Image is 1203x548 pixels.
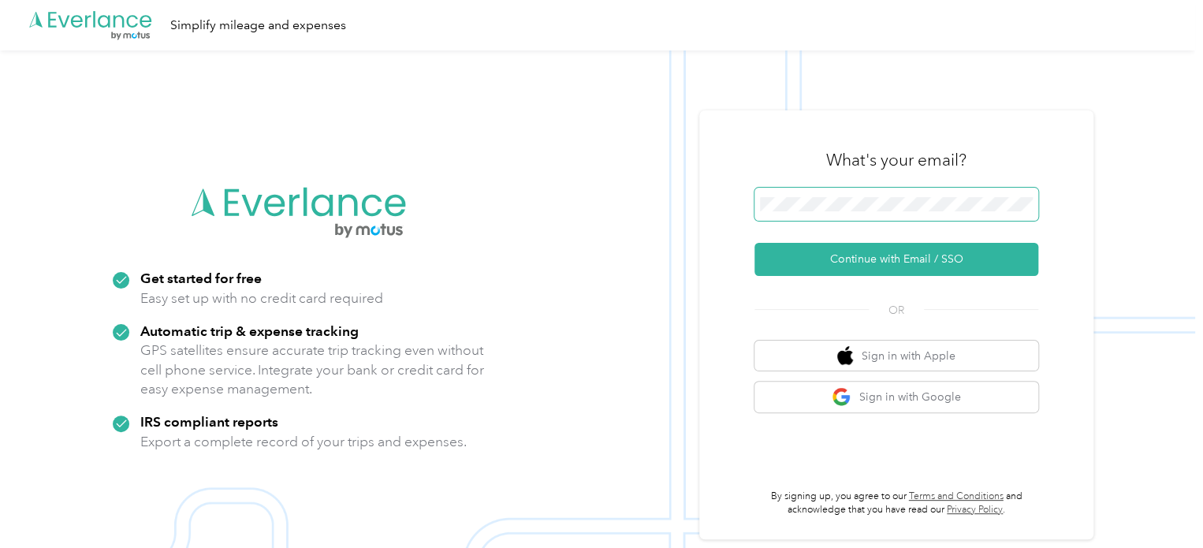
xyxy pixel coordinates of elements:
[832,387,851,407] img: google logo
[140,432,467,452] p: Export a complete record of your trips and expenses.
[869,302,924,319] span: OR
[170,16,346,35] div: Simplify mileage and expenses
[140,322,359,339] strong: Automatic trip & expense tracking
[909,490,1004,502] a: Terms and Conditions
[826,149,966,171] h3: What's your email?
[140,289,383,308] p: Easy set up with no credit card required
[754,490,1038,517] p: By signing up, you agree to our and acknowledge that you have read our .
[837,346,853,366] img: apple logo
[140,270,262,286] strong: Get started for free
[754,382,1038,412] button: google logoSign in with Google
[754,243,1038,276] button: Continue with Email / SSO
[140,413,278,430] strong: IRS compliant reports
[140,341,485,399] p: GPS satellites ensure accurate trip tracking even without cell phone service. Integrate your bank...
[754,341,1038,371] button: apple logoSign in with Apple
[947,504,1003,516] a: Privacy Policy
